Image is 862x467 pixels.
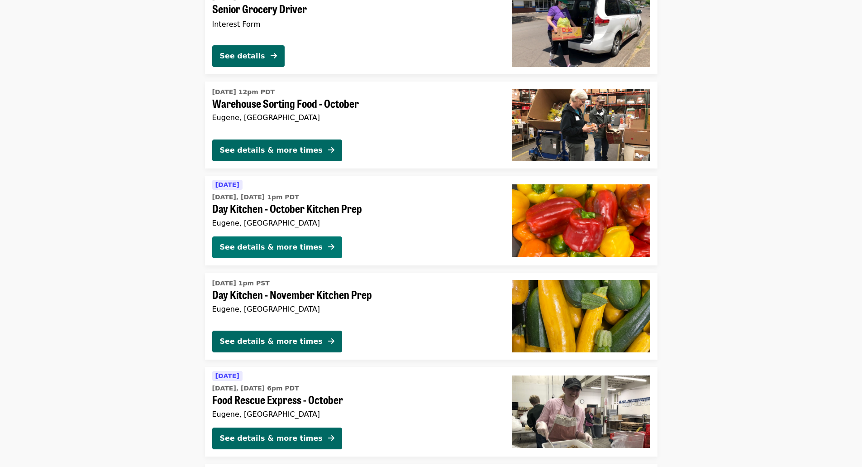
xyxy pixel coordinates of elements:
div: Eugene, [GEOGRAPHIC_DATA] [212,219,497,227]
i: arrow-right icon [328,146,334,154]
div: See details & more times [220,145,323,156]
div: Eugene, [GEOGRAPHIC_DATA] [212,410,497,419]
span: Interest Form [212,20,261,29]
img: Warehouse Sorting Food - October organized by FOOD For Lane County [512,89,650,161]
button: See details [212,45,285,67]
a: See details for "Warehouse Sorting Food - October" [205,82,657,169]
button: See details & more times [212,236,342,258]
span: Warehouse Sorting Food - October [212,97,497,110]
span: Food Rescue Express - October [212,393,497,406]
img: Day Kitchen - November Kitchen Prep organized by FOOD For Lane County [512,280,650,352]
button: See details & more times [212,331,342,352]
a: See details for "Food Rescue Express - October" [205,367,657,457]
button: See details & more times [212,140,342,161]
time: [DATE] 1pm PST [212,279,270,288]
i: arrow-right icon [328,337,334,346]
a: See details for "Day Kitchen - November Kitchen Prep" [205,273,657,360]
img: Food Rescue Express - October organized by FOOD For Lane County [512,376,650,448]
time: [DATE] 12pm PDT [212,87,275,97]
span: Day Kitchen - November Kitchen Prep [212,288,497,301]
div: See details [220,51,265,62]
span: Day Kitchen - October Kitchen Prep [212,202,497,215]
span: Senior Grocery Driver [212,2,497,15]
span: [DATE] [215,181,239,188]
div: See details & more times [220,433,323,444]
span: [DATE] [215,372,239,380]
i: arrow-right icon [271,52,277,60]
i: arrow-right icon [328,243,334,251]
time: [DATE], [DATE] 1pm PDT [212,193,299,202]
button: See details & more times [212,428,342,449]
i: arrow-right icon [328,434,334,443]
div: See details & more times [220,336,323,347]
time: [DATE], [DATE] 6pm PDT [212,384,299,393]
div: Eugene, [GEOGRAPHIC_DATA] [212,113,497,122]
div: Eugene, [GEOGRAPHIC_DATA] [212,305,497,313]
img: Day Kitchen - October Kitchen Prep organized by FOOD For Lane County [512,184,650,257]
div: See details & more times [220,242,323,253]
a: See details for "Day Kitchen - October Kitchen Prep" [205,176,657,265]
